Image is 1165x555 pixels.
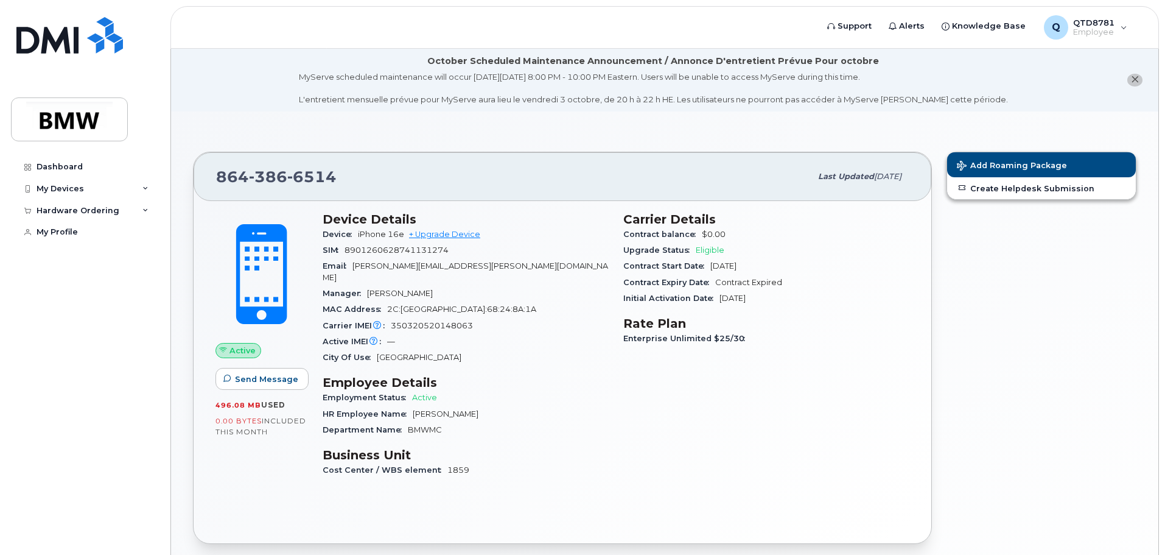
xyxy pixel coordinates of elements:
span: Email [323,261,352,270]
button: Add Roaming Package [947,152,1136,177]
span: Upgrade Status [623,246,696,255]
span: 386 [249,168,287,186]
span: HR Employee Name [323,409,413,419]
h3: Employee Details [323,375,609,390]
span: Active [412,393,437,402]
span: 6514 [287,168,337,186]
span: 8901260628741131274 [345,246,449,255]
h3: Rate Plan [623,316,909,331]
span: [PERSON_NAME] [413,409,478,419]
span: Send Message [235,373,298,385]
a: Create Helpdesk Submission [947,177,1136,199]
span: [DATE] [874,172,901,181]
span: Last updated [818,172,874,181]
span: Manager [323,289,367,298]
span: City Of Use [323,353,377,362]
span: Carrier IMEI [323,321,391,330]
span: 496.08 MB [215,401,261,409]
span: [PERSON_NAME][EMAIL_ADDRESS][PERSON_NAME][DOMAIN_NAME] [323,261,608,281]
span: [PERSON_NAME] [367,289,433,298]
span: Employment Status [323,393,412,402]
span: Device [323,230,358,239]
span: 2C:[GEOGRAPHIC_DATA]:68:24:8A:1A [387,305,536,314]
div: MyServe scheduled maintenance will occur [DATE][DATE] 8:00 PM - 10:00 PM Eastern. Users will be u... [299,71,1008,105]
span: Department Name [323,425,408,434]
span: 0.00 Bytes [215,417,262,425]
span: Contract Start Date [623,261,710,270]
span: Enterprise Unlimited $25/30 [623,334,751,343]
span: [DATE] [719,294,746,303]
h3: Business Unit [323,448,609,462]
span: BMWMC [408,425,442,434]
span: SIM [323,246,345,255]
div: October Scheduled Maintenance Announcement / Annonce D'entretient Prévue Pour octobre [427,55,879,68]
span: iPhone 16e [358,230,404,239]
span: [DATE] [710,261,736,270]
span: included this month [215,416,306,436]
span: 1859 [447,465,469,475]
span: Cost Center / WBS element [323,465,447,475]
span: 864 [216,168,337,186]
span: Initial Activation Date [623,294,719,303]
span: [GEOGRAPHIC_DATA] [377,353,461,362]
span: Add Roaming Package [957,161,1067,172]
span: used [261,400,285,409]
span: Contract balance [623,230,702,239]
button: Send Message [215,368,309,390]
span: Active [229,345,256,356]
span: $0.00 [702,230,726,239]
span: 350320520148063 [391,321,473,330]
span: Active IMEI [323,337,387,346]
span: Contract Expired [715,278,782,287]
span: — [387,337,395,346]
h3: Device Details [323,212,609,227]
span: MAC Address [323,305,387,314]
a: + Upgrade Device [409,230,480,239]
button: close notification [1127,74,1142,87]
span: Contract Expiry Date [623,278,715,287]
span: Eligible [696,246,724,255]
h3: Carrier Details [623,212,909,227]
